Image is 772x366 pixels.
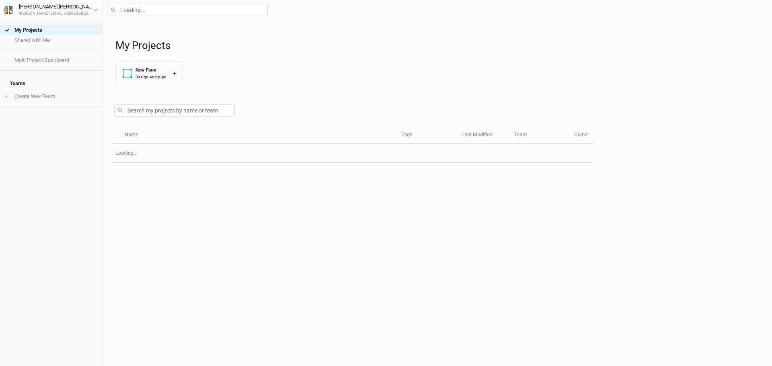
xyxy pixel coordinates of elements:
[509,127,570,144] th: Team
[136,67,166,74] div: New Farm
[120,127,396,144] th: Name
[19,3,94,11] div: [PERSON_NAME] [PERSON_NAME]
[570,127,593,144] th: Owner
[4,2,99,17] button: [PERSON_NAME] [PERSON_NAME][PERSON_NAME][EMAIL_ADDRESS][DOMAIN_NAME]
[115,39,764,52] h1: My Projects
[5,93,8,100] span: +
[19,11,94,17] div: [PERSON_NAME][EMAIL_ADDRESS][DOMAIN_NAME]
[173,69,176,78] div: +
[115,61,183,85] button: New FarmDesign and plan+
[111,144,593,163] td: Loading...
[457,127,509,144] th: Last Modified
[397,127,457,144] th: Tags
[136,74,166,80] div: Design and plan
[107,4,268,16] input: Loading...
[114,104,235,117] input: Search my projects by name or team
[5,76,98,92] h4: Teams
